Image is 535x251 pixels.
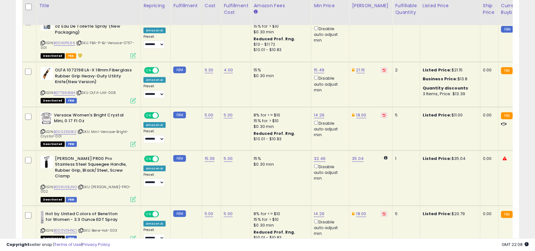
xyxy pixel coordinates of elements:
[173,3,199,9] div: Fulfillment
[501,211,513,218] small: FBA
[423,85,468,91] b: Quantity discounts
[39,3,138,9] div: Title
[423,76,458,82] b: Business Price:
[254,136,306,142] div: $10.01 - $10.83
[143,28,166,33] div: Amazon AI
[145,211,153,217] span: ON
[76,90,116,95] span: | SKU: OLFA-LAX-008
[502,241,529,248] span: 2025-09-17 22:08 GMT
[314,163,344,182] div: Disable auto adjust min
[254,29,306,35] div: $0.30 min
[6,241,30,248] strong: Copyright
[501,3,534,16] div: Current Buybox Price
[54,90,75,96] a: B07T9645B4
[254,23,306,29] div: 15% for > $10
[483,156,493,162] div: 0.00
[423,112,452,118] b: Listed Price:
[143,228,166,242] div: Preset:
[173,112,186,118] small: FBM
[54,40,75,46] a: B0040PIL66
[254,156,306,162] div: 15%
[173,155,186,162] small: FBM
[143,84,166,98] div: Preset:
[41,197,65,202] span: All listings that are unavailable for purchase on Amazon for any reason other than out-of-stock
[423,211,475,217] div: $20.79
[41,18,136,58] div: ASIN:
[314,25,344,43] div: Disable auto adjust min
[254,211,306,217] div: 8% for <= $10
[54,241,81,248] a: Terms of Use
[395,67,415,73] div: 2
[41,211,136,241] div: ASIN:
[76,53,83,57] i: hazardous material
[224,155,233,162] a: 5.00
[205,112,214,118] a: 5.00
[395,156,415,162] div: 1
[145,156,153,162] span: ON
[54,112,131,126] b: Versace Women's Bright Crystal Mini, 0.17 Fl Oz
[254,47,306,53] div: $10.01 - $10.83
[224,3,248,16] div: Fulfillment Cost
[158,68,168,73] span: OFF
[501,26,513,33] small: FBM
[423,3,478,9] div: Listed Price
[66,197,77,202] span: FBM
[423,156,475,162] div: $35.04
[254,124,306,129] div: $0.30 min
[254,9,257,15] small: Amazon Fees.
[483,67,493,73] div: 0.00
[41,156,136,201] div: ASIN:
[41,53,65,59] span: All listings that are unavailable for purchase on Amazon for any reason other than out-of-stock
[254,112,306,118] div: 8% for <= $10
[352,3,390,9] div: [PERSON_NAME]
[314,211,324,217] a: 14.29
[143,129,166,143] div: Preset:
[395,3,417,16] div: Fulfillable Quantity
[54,228,77,233] a: B000VOHNCI
[55,18,132,37] b: Blue Jeans By VERSACE FOR MEN 2.5 oz Eau De Toilette Spray (New Packaging)
[145,68,153,73] span: ON
[41,129,129,139] span: | SKU: Mini-Versace-Bright-Crystal-001
[205,155,215,162] a: 15.39
[6,242,110,248] div: seller snap | |
[254,222,306,228] div: $0.30 min
[423,155,452,162] b: Listed Price:
[254,3,308,9] div: Amazon Fees
[41,211,44,224] img: 31UVx34fjIL._SL40_.jpg
[254,36,295,42] b: Reduced Prof. Rng.
[78,228,117,233] span: | SKU: Bene-Hot-003
[423,67,452,73] b: Listed Price:
[143,122,166,128] div: Amazon AI
[395,112,415,118] div: 5
[254,217,306,222] div: 15% for > $10
[483,112,493,118] div: 0.00
[158,156,168,162] span: OFF
[423,67,475,73] div: $21.15
[423,76,475,82] div: $13.8
[41,184,131,194] span: | SKU: [PERSON_NAME]-PRO-002
[254,118,306,124] div: 15% for > $10
[314,155,326,162] a: 32.46
[423,211,452,217] b: Listed Price:
[314,67,324,73] a: 15.49
[41,112,52,125] img: 61XHl8dOFlL._SL40_.jpg
[158,211,168,217] span: OFF
[395,211,415,217] div: 5
[55,156,132,181] b: [PERSON_NAME] PR00 Pro Stainless Steel Squeegee Handle, Rubber Grip, Black/Steel, Screw Clamp
[356,211,367,217] a: 18.00
[41,112,136,146] div: ASIN:
[143,35,166,49] div: Preset:
[205,3,219,9] div: Cost
[158,113,168,118] span: OFF
[483,3,496,16] div: Ship Price
[41,67,53,80] img: 315lsMeSnhL._SL40_.jpg
[54,129,76,135] a: B000Z6EXK2
[41,40,134,50] span: | SKU: FBA-P-BJ-Versace-0757-001
[352,155,364,162] a: 35.04
[45,211,122,224] b: Hot by United Colors of Benetton for Women - 3.3 Ounce EDT Spray
[224,112,233,118] a: 5.00
[356,67,365,73] a: 21.15
[66,142,77,147] span: FBM
[224,67,233,73] a: 4.00
[143,3,168,9] div: Repricing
